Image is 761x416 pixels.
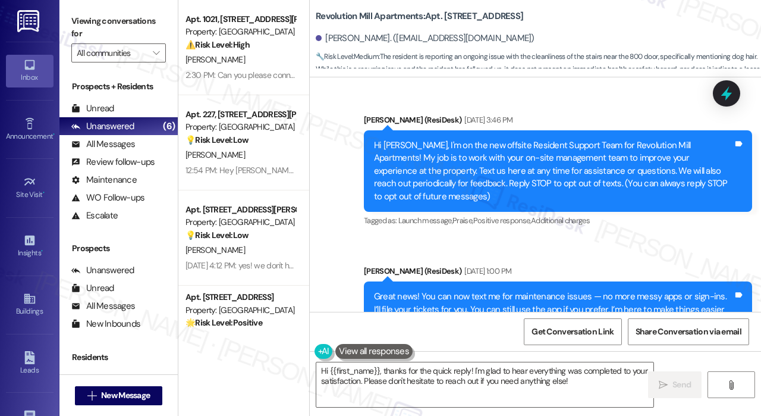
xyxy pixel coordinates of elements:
strong: 🌟 Risk Level: Positive [185,317,262,328]
span: [PERSON_NAME] [185,54,245,65]
div: [DATE] 4:12 PM: yes! we don't have pets [185,260,319,271]
div: Apt. [STREET_ADDRESS][PERSON_NAME] [185,204,295,216]
div: Residents [59,351,178,364]
div: Tagged as: [364,212,752,229]
div: Property: [GEOGRAPHIC_DATA] [185,121,295,133]
span: • [43,189,45,197]
div: Review follow-ups [71,156,155,168]
div: Property: [GEOGRAPHIC_DATA] [185,26,295,38]
span: New Message [101,389,150,402]
div: Unread [71,373,114,385]
div: Maintenance [71,174,137,186]
strong: 💡 Risk Level: Low [185,230,249,240]
b: Revolution Mill Apartments: Apt. [STREET_ADDRESS] [316,10,523,23]
textarea: Hi {{first_name}}, thanks for the quick reply! I'm glad to hear everything was completed to your ... [316,362,653,407]
img: ResiDesk Logo [17,10,42,32]
span: [PERSON_NAME] [185,245,245,255]
i:  [659,380,668,390]
span: Launch message , [398,215,452,226]
div: Great news! You can now text me for maintenance issues — no more messy apps or sign-ins. I’ll fil... [374,290,733,329]
div: [DATE] 3:46 PM [461,114,512,126]
div: Apt. [STREET_ADDRESS] [185,291,295,304]
div: Apt. 1021, [STREET_ADDRESS][PERSON_NAME] [185,13,295,26]
button: Get Conversation Link [524,318,621,345]
span: Additional charges [531,215,590,226]
a: Insights • [6,230,54,262]
span: • [53,130,55,139]
strong: 💡 Risk Level: Low [185,135,249,145]
div: [PERSON_NAME] (ResiDesk) [364,265,752,281]
span: Get Conversation Link [532,326,614,338]
input: All communities [77,43,147,62]
div: All Messages [71,138,135,151]
span: Share Conversation via email [636,326,741,338]
div: Apt. 227, [STREET_ADDRESS][PERSON_NAME] [185,108,295,121]
div: 12:54 PM: Hey [PERSON_NAME], this is Haorong. I'm wondering what's the EV charge rate and cost fo... [185,165,642,176]
i:  [153,48,159,58]
span: • [41,247,43,255]
div: WO Follow-ups [71,192,144,204]
span: Send [672,379,691,391]
div: Unread [71,102,114,115]
span: Praise , [452,215,473,226]
span: Positive response , [473,215,531,226]
strong: 🔧 Risk Level: Medium [316,52,379,61]
button: Send [648,371,702,398]
i:  [727,380,735,390]
span: : The resident is reporting an ongoing issue with the cleanliness of the stairs near the 800 door... [316,51,761,89]
span: [PERSON_NAME] [185,149,245,160]
a: Inbox [6,55,54,87]
div: [PERSON_NAME] (ResiDesk) [364,114,752,130]
div: Hi [PERSON_NAME], I'm on the new offsite Resident Support Team for Revolution Mill Apartments! My... [374,139,733,203]
div: (6) [160,117,178,136]
div: 2:30 PM: Can you please connect with them? I have asked for the refund for over 1 week, still did... [185,70,590,80]
div: New Inbounds [71,318,140,330]
button: Share Conversation via email [628,318,749,345]
div: [DATE] 1:00 PM [461,265,511,277]
div: Property: [GEOGRAPHIC_DATA] [185,304,295,317]
a: Site Visit • [6,172,54,204]
div: [PERSON_NAME]. ([EMAIL_ADDRESS][DOMAIN_NAME]) [316,32,534,45]
i:  [87,391,96,401]
button: New Message [75,386,163,405]
div: Unanswered [71,264,134,277]
div: All Messages [71,300,135,312]
div: Escalate [71,209,118,222]
div: Property: [GEOGRAPHIC_DATA] [185,216,295,229]
strong: ⚠️ Risk Level: High [185,39,250,50]
div: Unread [71,282,114,295]
div: Prospects [59,242,178,255]
div: Prospects + Residents [59,80,178,93]
a: Buildings [6,289,54,321]
a: Leads [6,348,54,380]
label: Viewing conversations for [71,12,166,43]
div: Unanswered [71,120,134,133]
